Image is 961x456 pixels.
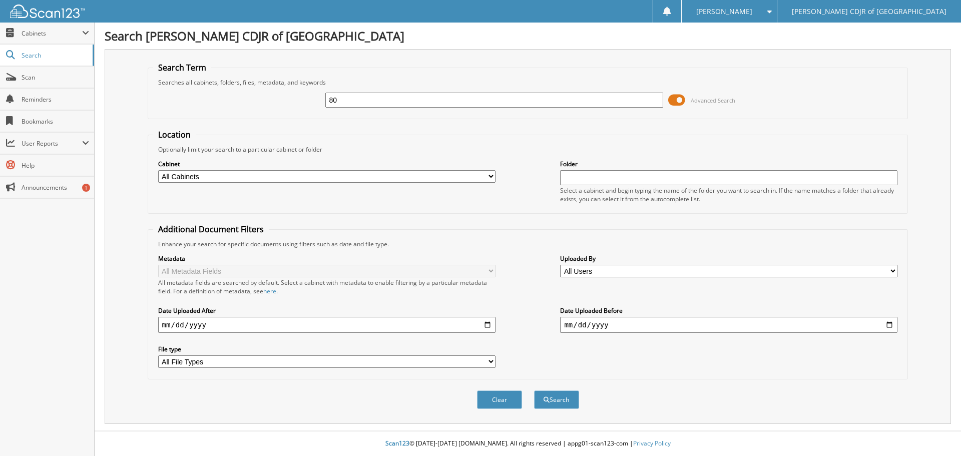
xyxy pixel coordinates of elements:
[560,306,897,315] label: Date Uploaded Before
[158,278,496,295] div: All metadata fields are searched by default. Select a cabinet with metadata to enable filtering b...
[153,78,903,87] div: Searches all cabinets, folders, files, metadata, and keywords
[158,306,496,315] label: Date Uploaded After
[158,317,496,333] input: start
[263,287,276,295] a: here
[477,390,522,409] button: Clear
[82,184,90,192] div: 1
[153,62,211,73] legend: Search Term
[158,254,496,263] label: Metadata
[95,431,961,456] div: © [DATE]-[DATE] [DOMAIN_NAME]. All rights reserved | appg01-scan123-com |
[105,28,951,44] h1: Search [PERSON_NAME] CDJR of [GEOGRAPHIC_DATA]
[153,145,903,154] div: Optionally limit your search to a particular cabinet or folder
[385,439,409,447] span: Scan123
[153,224,269,235] legend: Additional Document Filters
[911,408,961,456] iframe: Chat Widget
[560,186,897,203] div: Select a cabinet and begin typing the name of the folder you want to search in. If the name match...
[22,51,88,60] span: Search
[22,73,89,82] span: Scan
[691,97,735,104] span: Advanced Search
[560,160,897,168] label: Folder
[560,317,897,333] input: end
[22,183,89,192] span: Announcements
[792,9,946,15] span: [PERSON_NAME] CDJR of [GEOGRAPHIC_DATA]
[22,29,82,38] span: Cabinets
[158,345,496,353] label: File type
[633,439,671,447] a: Privacy Policy
[696,9,752,15] span: [PERSON_NAME]
[158,160,496,168] label: Cabinet
[534,390,579,409] button: Search
[560,254,897,263] label: Uploaded By
[22,95,89,104] span: Reminders
[22,161,89,170] span: Help
[22,139,82,148] span: User Reports
[153,129,196,140] legend: Location
[22,117,89,126] span: Bookmarks
[153,240,903,248] div: Enhance your search for specific documents using filters such as date and file type.
[10,5,85,18] img: scan123-logo-white.svg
